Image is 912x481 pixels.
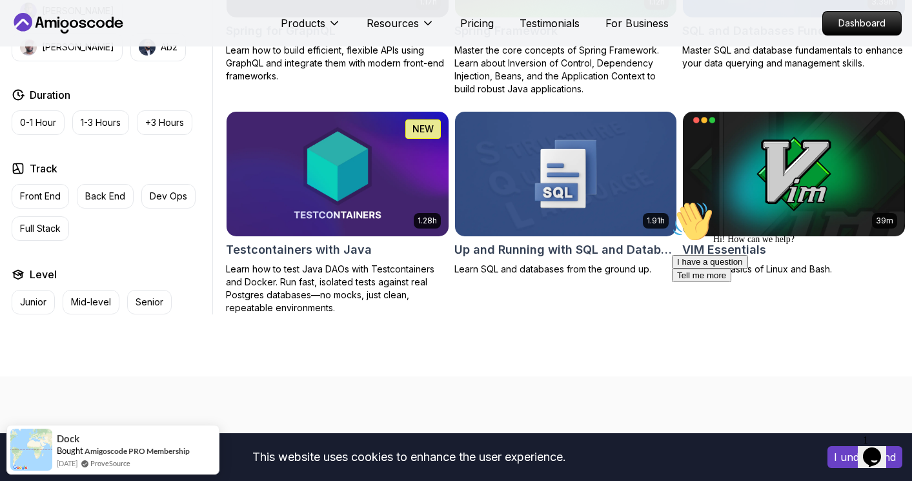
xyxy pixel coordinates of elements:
[5,5,46,46] img: :wave:
[682,111,906,275] a: VIM Essentials card39mVIM EssentialsLearn the basics of Linux and Bash.
[682,44,906,70] p: Master SQL and database fundamentals to enhance your data querying and management skills.
[90,458,130,469] a: ProveSource
[20,116,56,129] p: 0-1 Hour
[822,11,902,36] a: Dashboard
[30,161,57,176] h2: Track
[227,112,449,236] img: Testcontainers with Java card
[5,5,238,87] div: 👋Hi! How can we help?I have a questionTell me more
[647,216,665,226] p: 1.91h
[281,15,341,41] button: Products
[85,190,125,203] p: Back End
[827,446,902,468] button: Accept cookies
[412,123,434,136] p: NEW
[81,116,121,129] p: 1-3 Hours
[520,15,580,31] a: Testimonials
[136,296,163,309] p: Senior
[72,110,129,135] button: 1-3 Hours
[10,429,52,471] img: provesource social proof notification image
[71,296,111,309] p: Mid-level
[823,12,901,35] p: Dashboard
[683,112,905,236] img: VIM Essentials card
[57,433,79,444] span: Dock
[12,33,123,61] button: instructor img[PERSON_NAME]
[127,290,172,314] button: Senior
[454,44,678,96] p: Master the core concepts of Spring Framework. Learn about Inversion of Control, Dependency Inject...
[57,458,77,469] span: [DATE]
[454,241,678,259] h2: Up and Running with SQL and Databases
[226,111,449,314] a: Testcontainers with Java card1.28hNEWTestcontainers with JavaLearn how to test Java DAOs with Tes...
[20,190,61,203] p: Front End
[57,445,83,456] span: Bought
[42,41,114,54] p: [PERSON_NAME]
[5,73,65,87] button: Tell me more
[30,267,57,282] h2: Level
[226,44,449,83] p: Learn how to build efficient, flexible APIs using GraphQL and integrate them with modern front-en...
[226,241,372,259] h2: Testcontainers with Java
[145,116,184,129] p: +3 Hours
[858,429,899,468] iframe: chat widget
[454,263,678,276] p: Learn SQL and databases from the ground up.
[12,216,69,241] button: Full Stack
[141,184,196,209] button: Dev Ops
[367,15,434,41] button: Resources
[30,87,70,103] h2: Duration
[10,443,808,471] div: This website uses cookies to enhance the user experience.
[5,39,128,48] span: Hi! How can we help?
[281,15,325,31] p: Products
[455,112,677,236] img: Up and Running with SQL and Databases card
[20,296,46,309] p: Junior
[139,39,156,56] img: instructor img
[226,263,449,314] p: Learn how to test Java DAOs with Testcontainers and Docker. Run fast, isolated tests against real...
[161,41,177,54] p: Abz
[85,446,190,456] a: Amigoscode PRO Membership
[454,111,678,275] a: Up and Running with SQL and Databases card1.91hUp and Running with SQL and DatabasesLearn SQL and...
[77,184,134,209] button: Back End
[137,110,192,135] button: +3 Hours
[12,184,69,209] button: Front End
[130,33,186,61] button: instructor imgAbz
[418,216,437,226] p: 1.28h
[12,290,55,314] button: Junior
[20,222,61,235] p: Full Stack
[460,15,494,31] a: Pricing
[20,39,37,56] img: instructor img
[5,59,81,73] button: I have a question
[667,196,899,423] iframe: chat widget
[150,190,187,203] p: Dev Ops
[605,15,669,31] a: For Business
[12,110,65,135] button: 0-1 Hour
[63,290,119,314] button: Mid-level
[367,15,419,31] p: Resources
